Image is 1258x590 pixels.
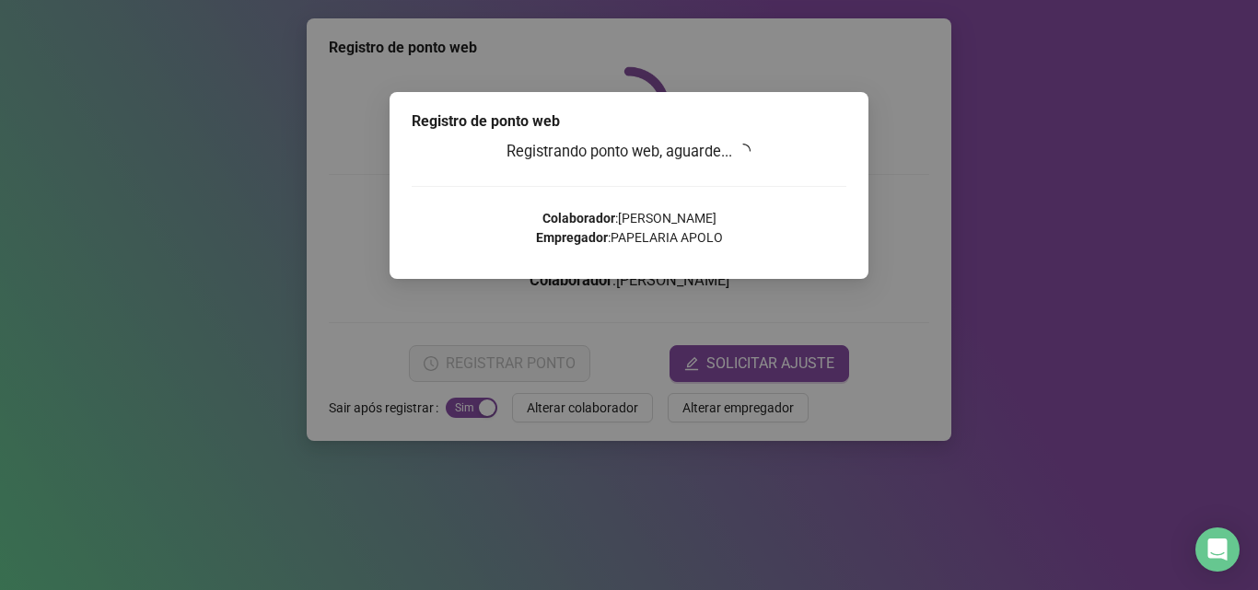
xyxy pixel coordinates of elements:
div: Registro de ponto web [412,110,846,133]
span: loading [736,144,751,158]
div: Open Intercom Messenger [1195,527,1240,572]
strong: Empregador [536,230,608,245]
p: : [PERSON_NAME] : PAPELARIA APOLO [412,209,846,248]
strong: Colaborador [542,211,615,226]
h3: Registrando ponto web, aguarde... [412,140,846,164]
